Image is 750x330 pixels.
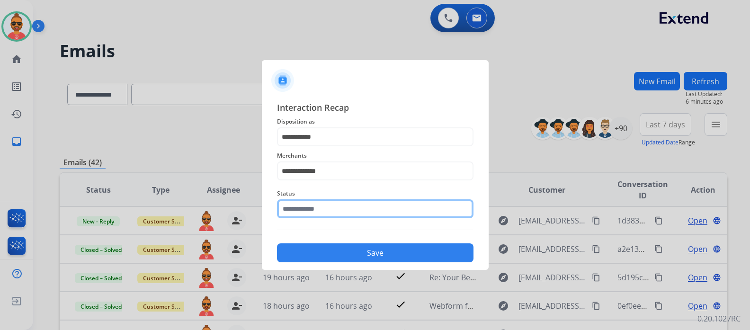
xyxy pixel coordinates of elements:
[271,69,294,92] img: contactIcon
[277,150,473,161] span: Merchants
[277,243,473,262] button: Save
[277,116,473,127] span: Disposition as
[277,188,473,199] span: Status
[277,101,473,116] span: Interaction Recap
[697,313,741,324] p: 0.20.1027RC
